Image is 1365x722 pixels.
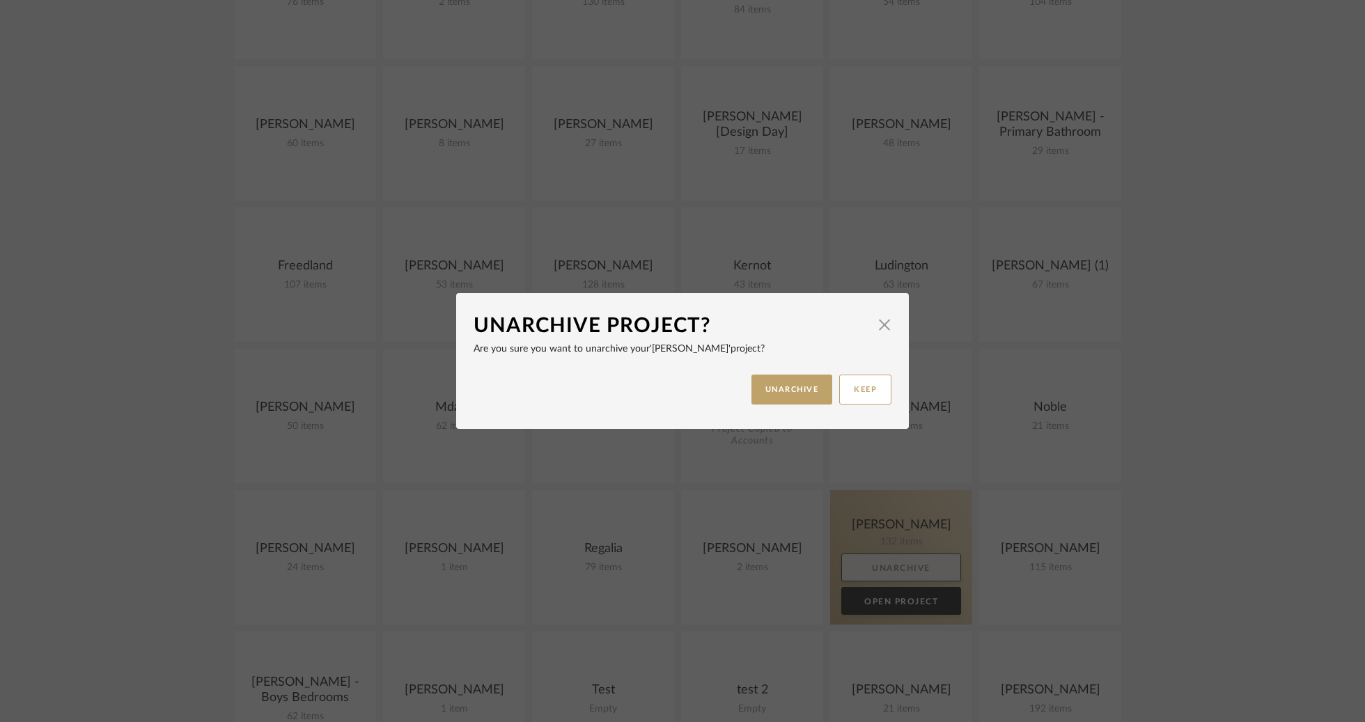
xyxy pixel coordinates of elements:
[474,341,891,356] p: Are you sure you want to unarchive your project?
[474,311,891,341] dialog-header: Unarchive Project?
[751,375,833,405] button: UNARCHIVE
[474,311,871,341] div: Unarchive Project?
[650,344,731,354] span: '[PERSON_NAME]'
[839,375,891,405] button: KEEP
[871,311,898,338] button: Close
